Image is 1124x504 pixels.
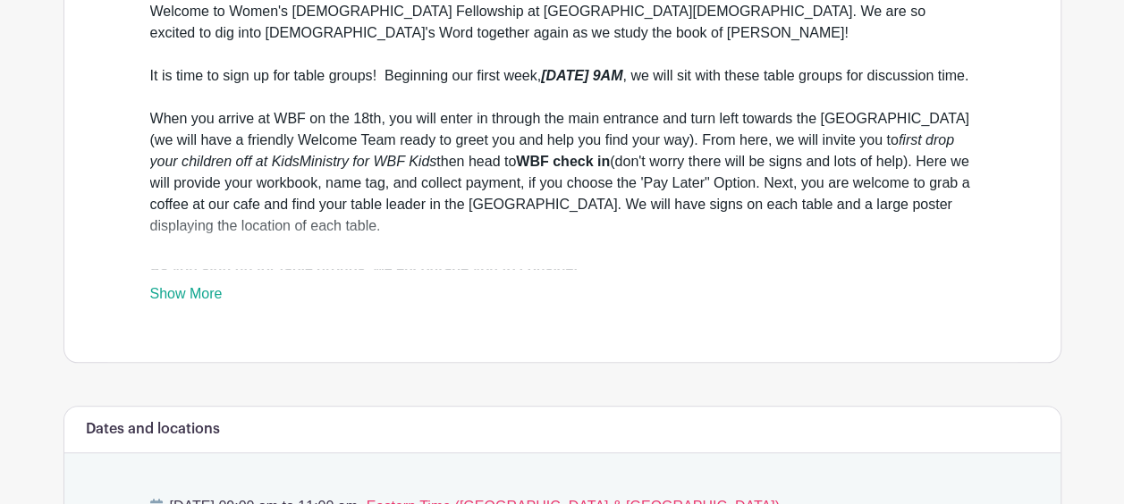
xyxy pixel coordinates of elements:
strong: WBF check in [516,154,610,169]
em: [DATE] 9AM [541,68,622,83]
h6: Dates and locations [86,421,220,438]
a: Show More [150,286,223,308]
em: first drop your children off at KidsMinistry for WBF Kids [150,132,954,169]
div: Welcome to Women's [DEMOGRAPHIC_DATA] Fellowship at [GEOGRAPHIC_DATA][DEMOGRAPHIC_DATA]. We are s... [150,1,975,258]
strong: As you sign up for table groups, we encourage you to consider: [150,261,584,276]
